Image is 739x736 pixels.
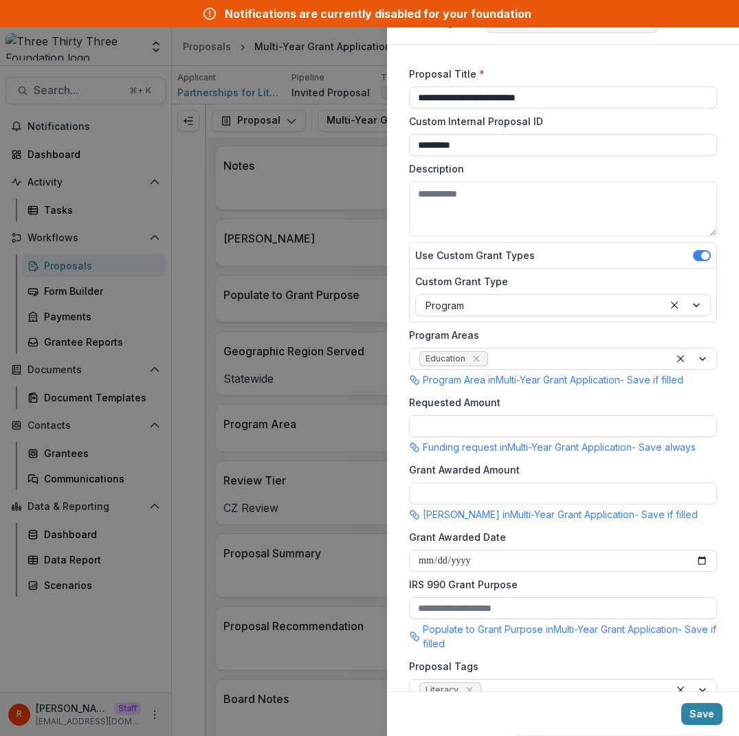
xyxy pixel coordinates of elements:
[409,161,709,176] label: Description
[415,274,703,289] label: Custom Grant Type
[409,328,709,342] label: Program Areas
[426,685,459,695] span: Literacy
[672,350,689,367] div: Clear selected options
[409,577,709,592] label: IRS 990 Grant Purpose
[409,395,709,410] label: Requested Amount
[423,440,696,454] p: Funding request in Multi-Year Grant Application - Save always
[463,683,476,697] div: Remove Literacy
[672,682,689,698] div: Clear selected options
[409,659,709,673] label: Proposal Tags
[423,622,717,651] p: Populate to Grant Purpose in Multi-Year Grant Application - Save if filled
[404,14,481,28] span: Edit Proposal
[681,703,723,725] button: Save
[415,248,535,263] label: Use Custom Grant Types
[409,462,709,477] label: Grant Awarded Amount
[409,67,709,81] label: Proposal Title
[423,372,683,387] p: Program Area in Multi-Year Grant Application - Save if filled
[666,297,683,313] div: Clear selected options
[409,114,709,129] label: Custom Internal Proposal ID
[225,5,531,22] div: Notifications are currently disabled for your foundation
[409,530,709,544] label: Grant Awarded Date
[423,507,698,522] p: [PERSON_NAME] in Multi-Year Grant Application - Save if filled
[426,354,465,364] span: Education
[470,352,483,366] div: Remove Education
